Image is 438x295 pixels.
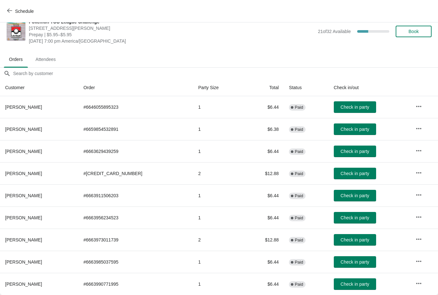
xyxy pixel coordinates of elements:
td: # 6663629439259 [78,140,193,162]
button: Check in party [334,168,376,179]
span: Paid [295,149,303,154]
td: 1 [193,96,244,118]
td: 1 [193,206,244,229]
span: Check in party [341,105,369,110]
span: [PERSON_NAME] [5,171,42,176]
button: Check in party [334,190,376,201]
td: 1 [193,118,244,140]
th: Order [78,79,193,96]
th: Status [284,79,328,96]
button: Check in party [334,123,376,135]
span: Paid [295,105,303,110]
td: $12.88 [244,229,284,251]
span: Paid [295,127,303,132]
td: $6.44 [244,140,284,162]
span: Paid [295,260,303,265]
td: # 6663973011739 [78,229,193,251]
span: 21 of 32 Available [318,29,351,34]
span: Paid [295,215,303,221]
td: 2 [193,229,244,251]
button: Schedule [3,5,39,17]
span: [PERSON_NAME] [5,237,42,242]
td: 1 [193,251,244,273]
button: Check in party [334,278,376,290]
td: # 6663911506203 [78,184,193,206]
td: $6.38 [244,118,284,140]
span: Check in party [341,171,369,176]
span: Check in party [341,193,369,198]
span: [PERSON_NAME] [5,127,42,132]
span: [PERSON_NAME] [5,259,42,265]
td: 1 [193,273,244,295]
span: Check in party [341,149,369,154]
span: [PERSON_NAME] [5,193,42,198]
span: Paid [295,238,303,243]
td: # 6663985037595 [78,251,193,273]
td: # 6663956234523 [78,206,193,229]
button: Check in party [334,256,376,268]
span: [PERSON_NAME] [5,149,42,154]
td: 1 [193,140,244,162]
span: Check in party [341,259,369,265]
td: # [CREDIT_CARD_NUMBER] [78,162,193,184]
td: # 6663990771995 [78,273,193,295]
td: # 6659854532891 [78,118,193,140]
button: Check in party [334,234,376,246]
span: [STREET_ADDRESS][PERSON_NAME] [29,25,315,31]
button: Check in party [334,101,376,113]
span: Orders [4,54,28,65]
button: Book [396,26,432,37]
span: [PERSON_NAME] [5,105,42,110]
td: 2 [193,162,244,184]
span: Paid [295,193,303,198]
img: Pokemon TCG League Challenge [7,22,25,41]
span: Schedule [15,9,34,14]
span: Paid [295,282,303,287]
button: Check in party [334,212,376,223]
td: $6.44 [244,273,284,295]
input: Search by customer [13,68,438,79]
span: Paid [295,171,303,176]
span: [PERSON_NAME] [5,215,42,220]
td: $6.44 [244,96,284,118]
span: Check in party [341,282,369,287]
span: Book [409,29,419,34]
span: Check in party [341,127,369,132]
td: $12.88 [244,162,284,184]
th: Check in/out [329,79,410,96]
span: [PERSON_NAME] [5,282,42,287]
span: Check in party [341,215,369,220]
button: Check in party [334,146,376,157]
span: Prepay | $5.95–$5.95 [29,31,315,38]
td: $6.44 [244,251,284,273]
span: Check in party [341,237,369,242]
td: $6.44 [244,184,284,206]
td: # 6646055895323 [78,96,193,118]
span: Attendees [30,54,61,65]
td: $6.44 [244,206,284,229]
td: 1 [193,184,244,206]
span: [DATE] 7:00 pm America/[GEOGRAPHIC_DATA] [29,38,315,44]
th: Party Size [193,79,244,96]
th: Total [244,79,284,96]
